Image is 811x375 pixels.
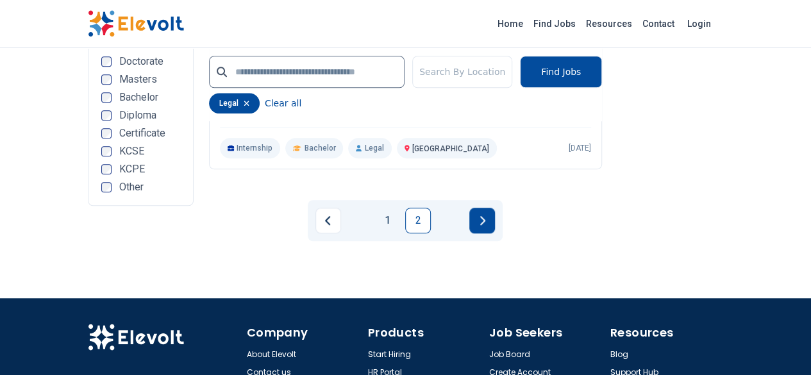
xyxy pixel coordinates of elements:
button: Find Jobs [520,56,602,88]
p: Internship [220,138,281,158]
input: Bachelor [101,92,112,103]
iframe: Chat Widget [747,313,811,375]
input: Masters [101,74,112,85]
span: Other [119,182,144,192]
p: [DATE] [569,143,591,153]
a: Blog [610,349,628,360]
span: Certificate [119,128,165,138]
span: [GEOGRAPHIC_DATA] [412,144,489,153]
input: Diploma [101,110,112,121]
div: legal [209,93,260,113]
span: Doctorate [119,56,163,67]
ul: Pagination [315,208,495,233]
a: Resources [581,13,637,34]
a: Page 1 [374,208,400,233]
a: Job Board [489,349,530,360]
span: Bachelor [304,143,335,153]
h4: Products [368,324,481,342]
a: Contact [637,13,680,34]
img: Elevolt [88,324,184,351]
h4: Company [247,324,360,342]
input: Other [101,182,112,192]
span: Masters [119,74,157,85]
a: Page 2 is your current page [405,208,431,233]
a: Find Jobs [528,13,581,34]
a: About Elevolt [247,349,296,360]
span: KCPE [119,164,145,174]
a: Next page [469,208,495,233]
h4: Resources [610,324,724,342]
button: Clear all [265,93,301,113]
a: Home [492,13,528,34]
a: Previous page [315,208,341,233]
input: Certificate [101,128,112,138]
a: Start Hiring [368,349,411,360]
p: Legal [348,138,391,158]
img: Elevolt [88,10,184,37]
h4: Job Seekers [489,324,603,342]
input: Doctorate [101,56,112,67]
span: KCSE [119,146,144,156]
span: Diploma [119,110,156,121]
input: KCPE [101,164,112,174]
span: Bachelor [119,92,158,103]
a: Login [680,11,719,37]
input: KCSE [101,146,112,156]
